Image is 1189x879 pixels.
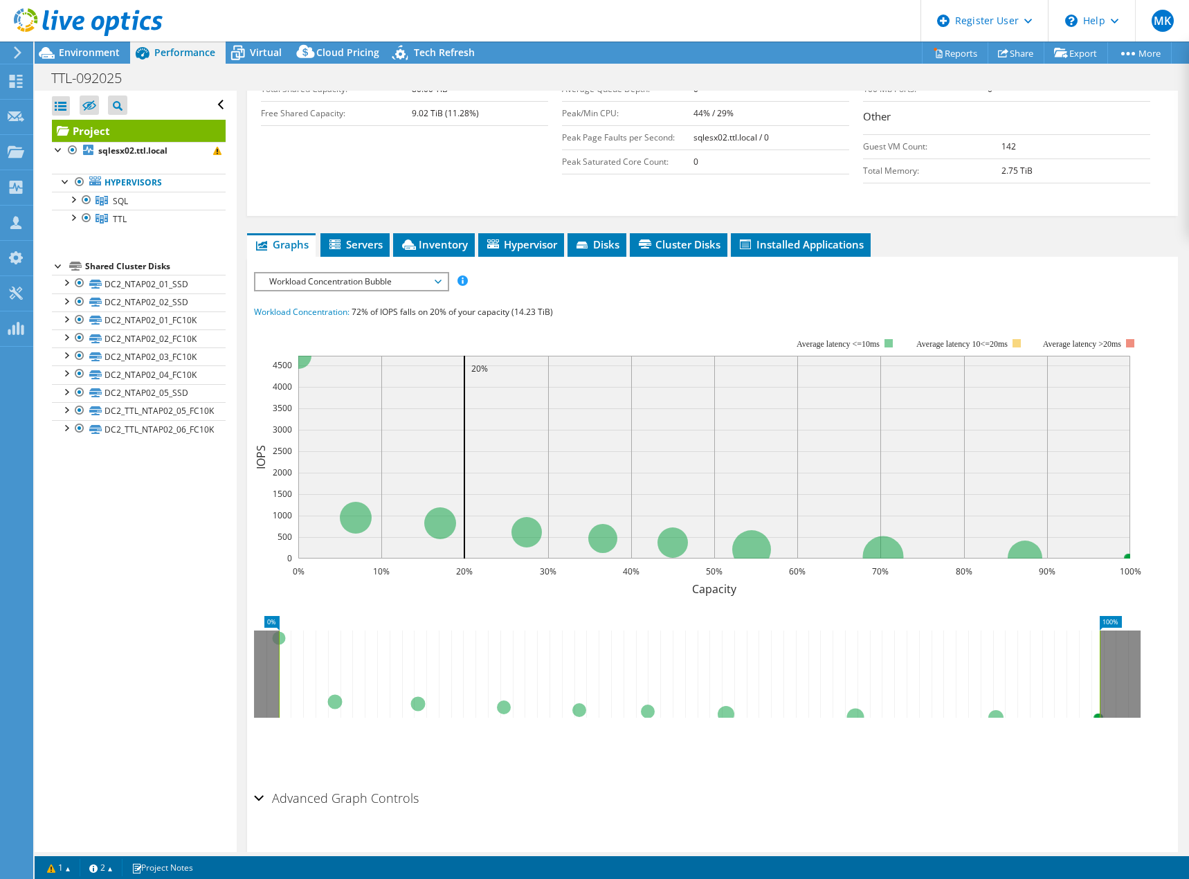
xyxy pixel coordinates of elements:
[456,565,473,577] text: 20%
[922,42,988,64] a: Reports
[693,132,769,143] b: sqlesx02.ttl.local / 0
[52,142,226,160] a: sqlesx02.ttl.local
[562,101,694,125] td: Peak/Min CPU:
[1065,15,1078,27] svg: \n
[1043,339,1121,349] text: Average latency >20ms
[1001,165,1033,176] b: 2.75 TiB
[262,273,440,290] span: Workload Concentration Bubble
[278,531,292,543] text: 500
[254,237,309,251] span: Graphs
[738,237,864,251] span: Installed Applications
[273,424,292,435] text: 3000
[52,293,226,311] a: DC2_NTAP02_02_SSD
[98,145,167,156] b: sqlesx02.ttl.local
[316,46,379,59] span: Cloud Pricing
[80,859,122,876] a: 2
[85,258,226,275] div: Shared Cluster Disks
[52,420,226,438] a: DC2_TTL_NTAP02_06_FC10K
[1152,10,1174,32] span: MK
[471,363,488,374] text: 20%
[352,306,553,318] span: 72% of IOPS falls on 20% of your capacity (14.23 TiB)
[273,466,292,478] text: 2000
[692,581,737,597] text: Capacity
[273,381,292,392] text: 4000
[273,402,292,414] text: 3500
[37,859,80,876] a: 1
[113,213,127,225] span: TTL
[693,83,698,95] b: 0
[52,120,226,142] a: Project
[863,134,1001,158] td: Guest VM Count:
[52,174,226,192] a: Hypervisors
[562,125,694,149] td: Peak Page Faults per Second:
[273,488,292,500] text: 1500
[261,101,412,125] td: Free Shared Capacity:
[1044,42,1108,64] a: Export
[485,237,557,251] span: Hypervisor
[52,311,226,329] a: DC2_NTAP02_01_FC10K
[916,339,1008,349] tspan: Average latency 10<=20ms
[797,339,880,349] tspan: Average latency <=10ms
[1119,565,1141,577] text: 100%
[52,210,226,228] a: TTL
[412,83,448,95] b: 80.00 TiB
[693,107,734,119] b: 44% / 29%
[863,109,1150,127] h3: Other
[250,46,282,59] span: Virtual
[540,565,556,577] text: 30%
[1107,42,1172,64] a: More
[253,445,269,469] text: IOPS
[373,565,390,577] text: 10%
[872,565,889,577] text: 70%
[988,42,1044,64] a: Share
[287,552,292,564] text: 0
[122,859,203,876] a: Project Notes
[59,46,120,59] span: Environment
[706,565,723,577] text: 50%
[562,149,694,174] td: Peak Saturated Core Count:
[1039,565,1055,577] text: 90%
[113,195,128,207] span: SQL
[52,402,226,420] a: DC2_TTL_NTAP02_05_FC10K
[988,83,992,95] b: 0
[45,71,143,86] h1: TTL-092025
[254,784,419,812] h2: Advanced Graph Controls
[637,237,720,251] span: Cluster Disks
[414,46,475,59] span: Tech Refresh
[292,565,304,577] text: 0%
[273,445,292,457] text: 2500
[154,46,215,59] span: Performance
[789,565,806,577] text: 60%
[273,359,292,371] text: 4500
[574,237,619,251] span: Disks
[863,158,1001,183] td: Total Memory:
[273,509,292,521] text: 1000
[52,192,226,210] a: SQL
[400,237,468,251] span: Inventory
[412,107,479,119] b: 9.02 TiB (11.28%)
[254,306,350,318] span: Workload Concentration:
[52,275,226,293] a: DC2_NTAP02_01_SSD
[1001,141,1016,152] b: 142
[52,347,226,365] a: DC2_NTAP02_03_FC10K
[52,384,226,402] a: DC2_NTAP02_05_SSD
[956,565,972,577] text: 80%
[693,156,698,167] b: 0
[327,237,383,251] span: Servers
[623,565,639,577] text: 40%
[52,329,226,347] a: DC2_NTAP02_02_FC10K
[52,365,226,383] a: DC2_NTAP02_04_FC10K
